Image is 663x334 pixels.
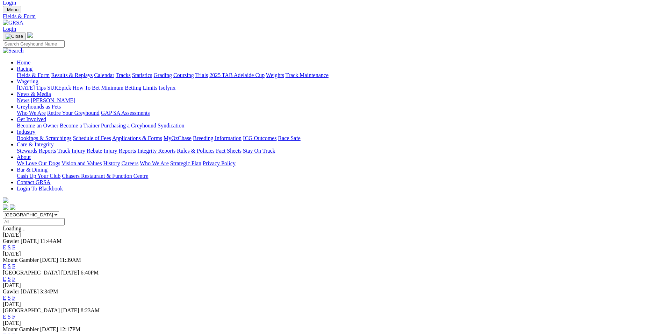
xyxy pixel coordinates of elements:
[8,295,11,301] a: S
[73,135,111,141] a: Schedule of Fees
[140,160,169,166] a: Who We Are
[3,276,6,282] a: E
[8,314,11,320] a: S
[159,85,175,91] a: Isolynx
[6,34,23,39] img: Close
[17,173,60,179] a: Cash Up Your Club
[137,148,175,154] a: Integrity Reports
[17,104,61,110] a: Greyhounds as Pets
[203,160,236,166] a: Privacy Policy
[17,135,660,141] div: Industry
[3,288,19,294] span: Gawler
[243,135,276,141] a: ICG Outcomes
[3,238,19,244] span: Gawler
[17,116,46,122] a: Get Involved
[17,129,35,135] a: Industry
[103,160,120,166] a: History
[62,173,148,179] a: Chasers Restaurant & Function Centre
[17,179,50,185] a: Contact GRSA
[3,48,24,54] img: Search
[17,141,54,147] a: Care & Integrity
[17,173,660,179] div: Bar & Dining
[101,85,157,91] a: Minimum Betting Limits
[17,97,660,104] div: News & Media
[3,326,39,332] span: Mount Gambier
[81,270,99,276] span: 6:40PM
[170,160,201,166] a: Strategic Plan
[40,257,58,263] span: [DATE]
[164,135,192,141] a: MyOzChase
[3,257,39,263] span: Mount Gambier
[61,270,79,276] span: [DATE]
[3,218,65,225] input: Select date
[57,148,102,154] a: Track Injury Rebate
[62,160,102,166] a: Vision and Values
[17,123,660,129] div: Get Involved
[12,244,15,250] a: F
[3,314,6,320] a: E
[3,6,21,13] button: Toggle navigation
[193,135,242,141] a: Breeding Information
[47,85,71,91] a: SUREpick
[12,276,15,282] a: F
[3,282,660,288] div: [DATE]
[3,197,8,203] img: logo-grsa-white.png
[31,97,75,103] a: [PERSON_NAME]
[17,148,56,154] a: Stewards Reports
[3,244,6,250] a: E
[3,225,26,231] span: Loading...
[17,85,46,91] a: [DATE] Tips
[40,288,58,294] span: 3:34PM
[17,110,46,116] a: Who We Are
[103,148,136,154] a: Injury Reports
[17,60,30,65] a: Home
[3,307,60,313] span: [GEOGRAPHIC_DATA]
[17,78,38,84] a: Wagering
[17,72,50,78] a: Fields & Form
[3,232,660,238] div: [DATE]
[60,123,100,128] a: Become a Trainer
[3,13,660,20] a: Fields & Form
[17,148,660,154] div: Care & Integrity
[10,204,15,210] img: twitter.svg
[12,263,15,269] a: F
[101,123,156,128] a: Purchasing a Greyhound
[209,72,265,78] a: 2025 TAB Adelaide Cup
[59,257,81,263] span: 11:39AM
[12,295,15,301] a: F
[116,72,131,78] a: Tracks
[3,320,660,326] div: [DATE]
[132,72,152,78] a: Statistics
[278,135,300,141] a: Race Safe
[17,66,33,72] a: Racing
[61,307,79,313] span: [DATE]
[101,110,150,116] a: GAP SA Assessments
[17,186,63,192] a: Login To Blackbook
[3,301,660,307] div: [DATE]
[17,154,31,160] a: About
[17,72,660,78] div: Racing
[3,263,6,269] a: E
[3,20,23,26] img: GRSA
[17,91,51,97] a: News & Media
[158,123,184,128] a: Syndication
[17,123,58,128] a: Become an Owner
[17,85,660,91] div: Wagering
[17,135,71,141] a: Bookings & Scratchings
[21,238,39,244] span: [DATE]
[3,270,60,276] span: [GEOGRAPHIC_DATA]
[8,263,11,269] a: S
[3,204,8,210] img: facebook.svg
[216,148,242,154] a: Fact Sheets
[173,72,194,78] a: Coursing
[17,110,660,116] div: Greyhounds as Pets
[195,72,208,78] a: Trials
[51,72,93,78] a: Results & Replays
[73,85,100,91] a: How To Bet
[17,167,48,173] a: Bar & Dining
[177,148,215,154] a: Rules & Policies
[17,97,29,103] a: News
[17,160,660,167] div: About
[3,251,660,257] div: [DATE]
[59,326,80,332] span: 12:17PM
